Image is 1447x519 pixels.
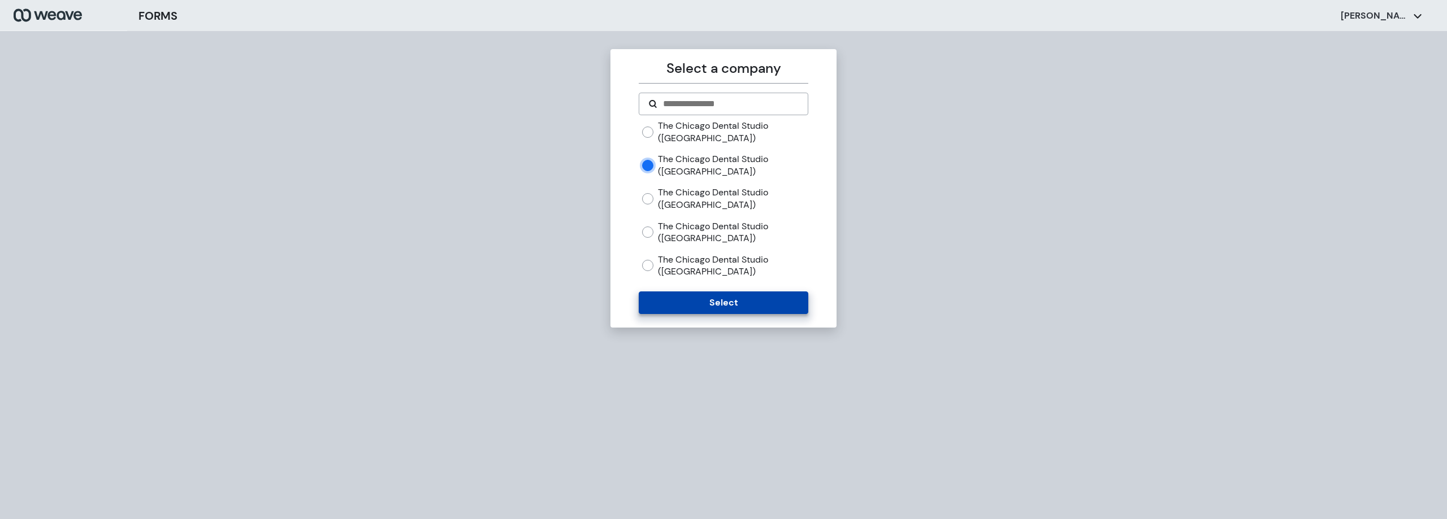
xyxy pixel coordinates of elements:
[639,58,808,78] p: Select a company
[138,7,177,24] h3: FORMS
[658,254,808,278] label: The Chicago Dental Studio ([GEOGRAPHIC_DATA])
[658,220,808,245] label: The Chicago Dental Studio ([GEOGRAPHIC_DATA])
[658,186,808,211] label: The Chicago Dental Studio ([GEOGRAPHIC_DATA])
[1341,10,1409,22] p: [PERSON_NAME]
[658,120,808,144] label: The Chicago Dental Studio ([GEOGRAPHIC_DATA])
[662,97,798,111] input: Search
[639,291,808,314] button: Select
[658,153,808,177] label: The Chicago Dental Studio ([GEOGRAPHIC_DATA])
